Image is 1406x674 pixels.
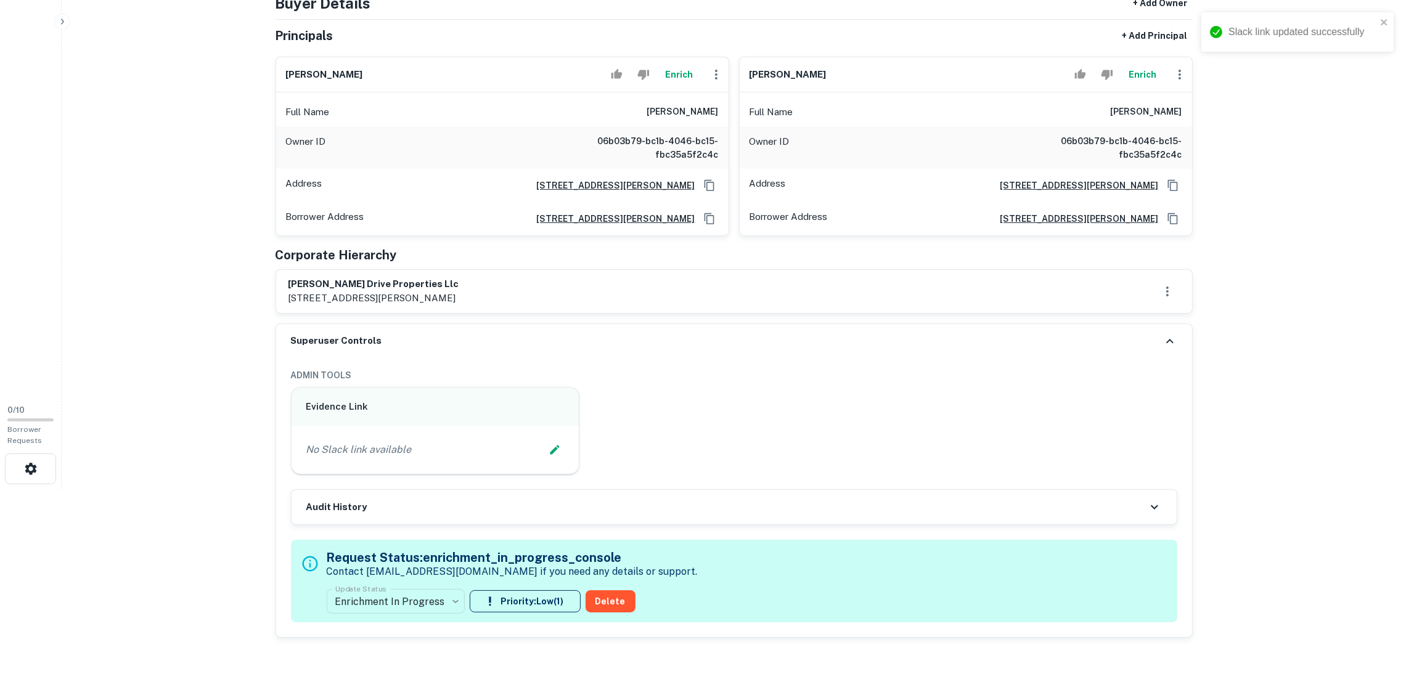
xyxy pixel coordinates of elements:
button: close [1380,17,1389,29]
a: [STREET_ADDRESS][PERSON_NAME] [527,179,695,192]
h6: [PERSON_NAME] [1111,105,1182,120]
button: Reject [632,62,654,87]
h6: 06b03b79-bc1b-4046-bc15-fbc35a5f2c4c [1034,134,1182,161]
a: [STREET_ADDRESS][PERSON_NAME] [991,179,1159,192]
h6: 06b03b79-bc1b-4046-bc15-fbc35a5f2c4c [571,134,719,161]
button: Accept [606,62,627,87]
button: Edit Slack Link [546,441,564,459]
iframe: Chat Widget [1344,575,1406,635]
p: [STREET_ADDRESS][PERSON_NAME] [288,291,459,306]
p: Full Name [286,105,330,120]
h6: Audit History [306,500,367,514]
div: Enrichment In Progress [327,584,465,619]
p: Borrower Address [750,209,828,228]
button: Copy Address [700,176,719,195]
button: + Add Principal [1118,25,1193,47]
a: [STREET_ADDRESS][PERSON_NAME] [527,212,695,225]
a: [STREET_ADDRESS][PERSON_NAME] [991,212,1159,225]
button: Enrich [1123,62,1163,87]
h5: Request Status: enrichment_in_progress_console [327,548,698,567]
button: Enrich [660,62,699,87]
h5: Corporate Hierarchy [276,246,397,264]
h6: [PERSON_NAME] [750,68,827,82]
button: Copy Address [1164,176,1182,195]
label: Update Status [335,583,386,594]
p: Address [750,176,786,195]
button: Priority:Low(1) [470,590,581,612]
h6: [PERSON_NAME] drive properties llc [288,277,459,291]
h6: [PERSON_NAME] [286,68,363,82]
h6: [PERSON_NAME] [647,105,719,120]
h5: Principals [276,26,333,45]
p: Owner ID [286,134,326,161]
button: Accept [1069,62,1091,87]
button: Copy Address [1164,209,1182,228]
span: 0 / 10 [7,405,25,415]
h6: Superuser Controls [291,334,382,348]
h6: ADMIN TOOLS [291,368,1177,382]
div: Slack link updated successfully [1228,25,1376,39]
p: Full Name [750,105,793,120]
button: Copy Address [700,209,719,228]
button: Reject [1096,62,1118,87]
span: Borrower Requests [7,425,42,445]
button: Delete [586,590,636,612]
p: Borrower Address [286,209,364,228]
p: Contact [EMAIL_ADDRESS][DOMAIN_NAME] if you need any details or support. [327,564,698,579]
p: Address [286,176,322,195]
p: No Slack link available [306,442,412,457]
p: Owner ID [750,134,790,161]
h6: Evidence Link [306,400,565,414]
